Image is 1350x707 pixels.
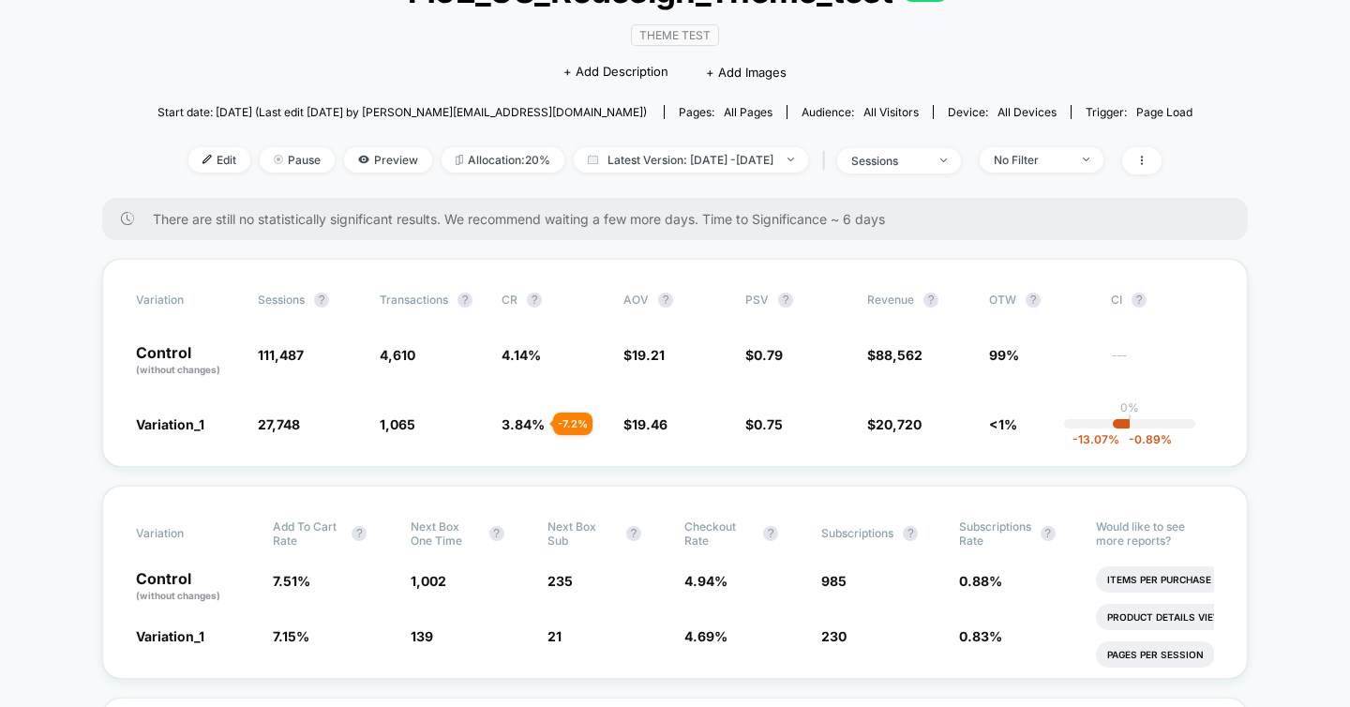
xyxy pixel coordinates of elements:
span: -13.07 % [1072,432,1119,446]
img: end [1083,158,1089,161]
span: Page Load [1136,105,1192,119]
button: ? [457,293,472,308]
span: + Add Images [706,65,787,80]
span: There are still no statistically significant results. We recommend waiting a few more days . Time... [153,211,1210,227]
span: 1,002 [411,573,446,589]
span: -0.89 % [1119,432,1172,446]
button: ? [626,526,641,541]
span: Start date: [DATE] (Last edit [DATE] by [PERSON_NAME][EMAIL_ADDRESS][DOMAIN_NAME]) [157,105,647,119]
button: ? [778,293,793,308]
span: (without changes) [136,590,220,601]
span: | [817,147,837,174]
div: Pages: [679,105,772,119]
span: all pages [724,105,772,119]
span: <1% [989,416,1017,432]
span: + Add Description [563,63,668,82]
span: AOV [623,293,649,307]
p: Control [136,571,254,603]
span: 1,065 [380,416,415,432]
span: 19.21 [632,347,665,363]
span: 20,720 [876,416,922,432]
img: end [787,158,794,161]
span: 4.14 % [502,347,541,363]
span: 4.94 % [684,573,727,589]
li: Product Details Views Rate [1096,604,1267,630]
div: No Filter [994,153,1069,167]
span: Subscriptions Rate [959,519,1031,548]
div: sessions [851,154,926,168]
button: ? [1041,526,1056,541]
span: 4.69 % [684,628,727,644]
span: Theme Test [631,24,719,46]
span: 4,610 [380,347,415,363]
span: 3.84 % [502,416,545,432]
span: $ [867,416,922,432]
span: Next Box Sub [547,519,617,548]
span: Transactions [380,293,448,307]
span: CR [502,293,517,307]
button: ? [1132,293,1147,308]
span: 0.79 [754,347,783,363]
span: 230 [821,628,847,644]
span: Variation [136,293,239,308]
span: Preview [344,147,432,173]
button: ? [489,526,504,541]
p: 0% [1120,400,1139,414]
span: (without changes) [136,364,220,375]
button: ? [352,526,367,541]
span: Subscriptions [821,526,893,540]
li: Items Per Purchase [1096,566,1222,593]
button: ? [658,293,673,308]
img: calendar [588,155,598,164]
span: Allocation: 20% [442,147,564,173]
span: $ [745,347,783,363]
span: $ [745,416,783,432]
span: 99% [989,347,1019,363]
span: All Visitors [863,105,919,119]
span: Device: [933,105,1071,119]
p: Would like to see more reports? [1096,519,1214,548]
button: ? [314,293,329,308]
span: all devices [997,105,1057,119]
span: 0.88 % [959,573,1002,589]
span: Pause [260,147,335,173]
p: Control [136,345,239,377]
button: ? [527,293,542,308]
button: ? [923,293,938,308]
span: Edit [188,147,250,173]
span: OTW [989,293,1092,308]
div: Audience: [802,105,919,119]
img: end [940,158,947,162]
span: Add To Cart Rate [273,519,342,548]
span: 27,748 [258,416,300,432]
span: Variation_1 [136,628,204,644]
span: PSV [745,293,769,307]
span: Latest Version: [DATE] - [DATE] [574,147,808,173]
span: --- [1111,350,1214,377]
span: 7.15 % [273,628,309,644]
span: $ [623,347,665,363]
span: Next Box One Time [411,519,480,548]
span: 235 [547,573,573,589]
li: Pages Per Session [1096,641,1215,668]
span: 985 [821,573,847,589]
span: Sessions [258,293,305,307]
span: 7.51 % [273,573,310,589]
img: rebalance [456,155,463,165]
span: Checkout Rate [684,519,754,548]
div: Trigger: [1086,105,1192,119]
div: - 7.2 % [553,413,592,435]
span: $ [623,416,667,432]
span: 19.46 [632,416,667,432]
span: 0.75 [754,416,783,432]
img: edit [202,155,212,164]
span: Revenue [867,293,914,307]
span: 0.83 % [959,628,1002,644]
button: ? [1026,293,1041,308]
span: 139 [411,628,433,644]
span: 21 [547,628,562,644]
button: ? [763,526,778,541]
img: end [274,155,283,164]
span: CI [1111,293,1214,308]
span: 88,562 [876,347,922,363]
